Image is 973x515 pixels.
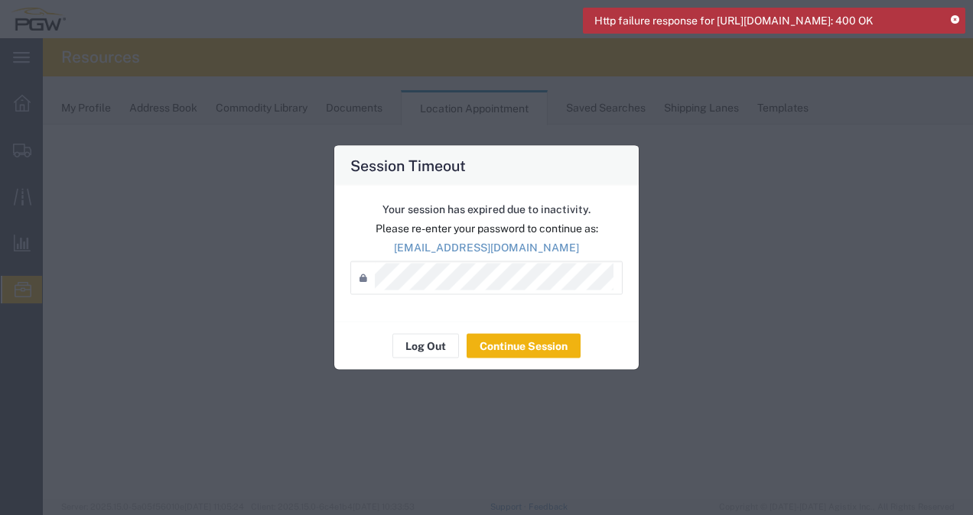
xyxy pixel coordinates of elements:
[392,334,459,358] button: Log Out
[350,221,623,237] p: Please re-enter your password to continue as:
[594,13,874,29] span: Http failure response for [URL][DOMAIN_NAME]: 400 OK
[467,334,581,358] button: Continue Session
[350,240,623,256] p: [EMAIL_ADDRESS][DOMAIN_NAME]
[350,154,466,177] h4: Session Timeout
[350,202,623,218] p: Your session has expired due to inactivity.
